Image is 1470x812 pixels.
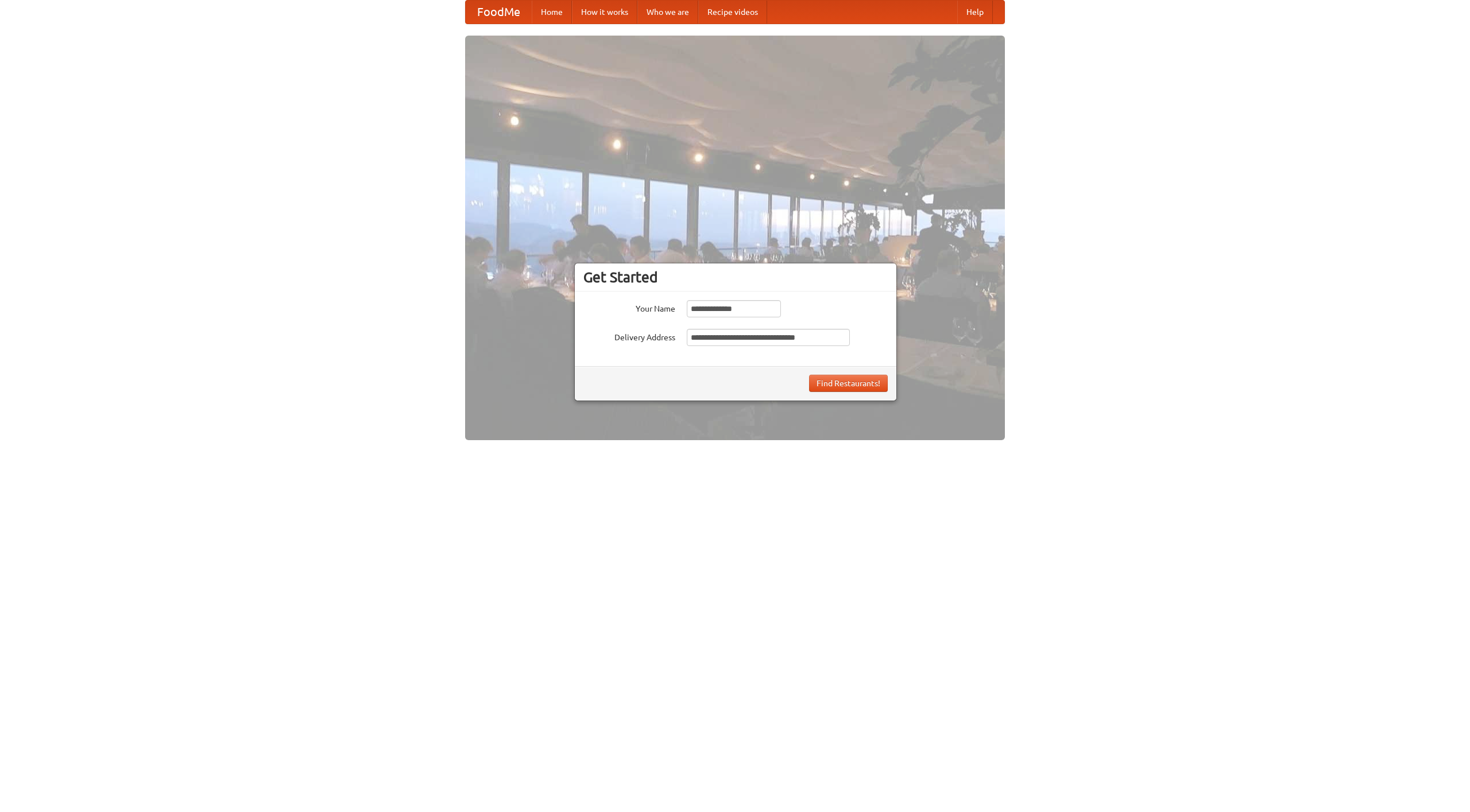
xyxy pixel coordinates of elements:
a: Help [957,1,993,24]
button: Find Restaurants! [809,375,888,392]
a: Recipe videos [698,1,767,24]
label: Your Name [583,300,675,314]
a: Who we are [637,1,698,24]
a: How it works [572,1,637,24]
label: Delivery Address [583,329,675,343]
a: FoodMe [466,1,532,24]
a: Home [532,1,572,24]
h3: Get Started [583,269,888,286]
